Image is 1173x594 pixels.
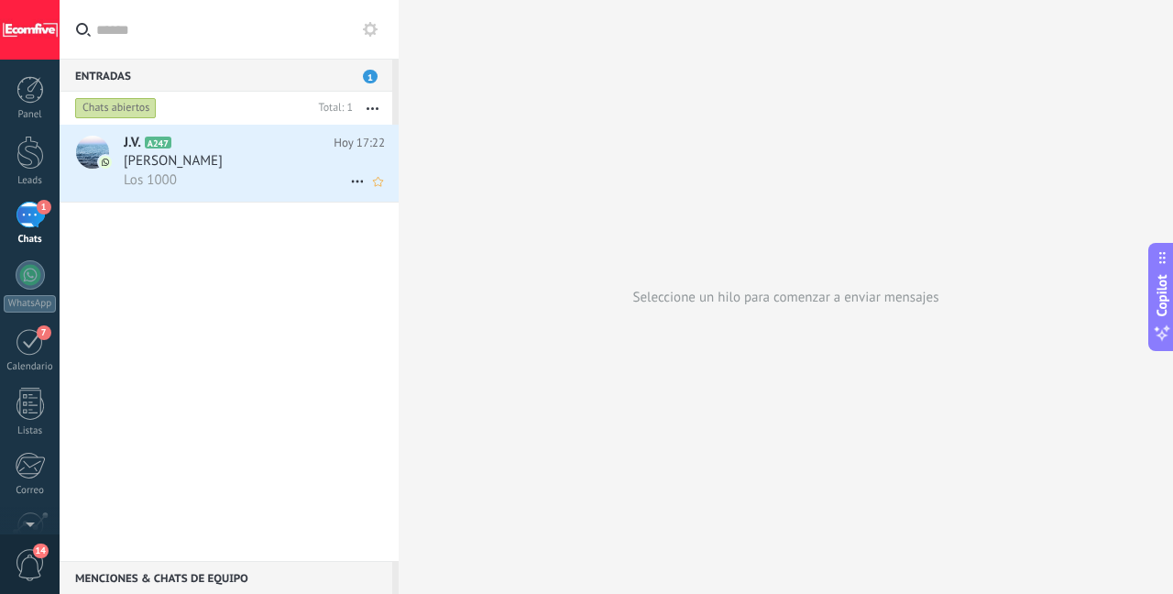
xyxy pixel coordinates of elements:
[4,295,56,313] div: WhatsApp
[4,175,57,187] div: Leads
[312,99,353,117] div: Total: 1
[124,152,223,170] span: [PERSON_NAME]
[4,109,57,121] div: Panel
[60,125,399,202] a: avatariconJ.V.A247Hoy 17:22[PERSON_NAME]Los 1000
[33,544,49,558] span: 14
[37,200,51,214] span: 1
[4,234,57,246] div: Chats
[4,425,57,437] div: Listas
[75,97,157,119] div: Chats abiertos
[145,137,171,148] span: A247
[124,171,177,189] span: Los 1000
[363,70,378,83] span: 1
[334,134,385,152] span: Hoy 17:22
[99,156,112,169] img: icon
[4,485,57,497] div: Correo
[124,134,141,152] span: J.V.
[353,92,392,125] button: Más
[60,59,392,92] div: Entradas
[37,325,51,340] span: 7
[60,561,392,594] div: Menciones & Chats de equipo
[4,361,57,373] div: Calendario
[1153,275,1171,317] span: Copilot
